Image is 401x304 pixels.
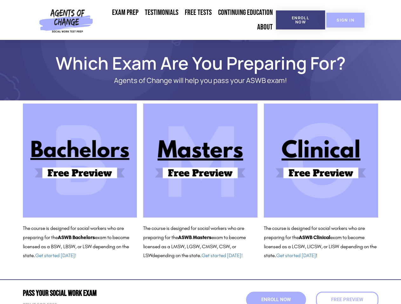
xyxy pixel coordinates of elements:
a: Enroll Now [276,10,325,29]
a: Get started [DATE]! [202,252,243,258]
p: The course is designed for social workers who are preparing for the exam to become licensed as a ... [23,224,137,260]
h2: Pass Your Social Work Exam [23,289,197,297]
span: SIGN IN [337,18,354,22]
a: About [254,20,276,35]
b: ASWB Masters [178,234,211,240]
a: Exam Prep [109,5,142,20]
span: Enroll Now [261,297,291,302]
p: The course is designed for social workers who are preparing for the exam to become licensed as a ... [143,224,257,260]
span: Enroll Now [286,16,315,24]
a: SIGN IN [326,13,364,28]
p: Agents of Change will help you pass your ASWB exam! [45,77,356,85]
a: Get started [DATE] [276,252,316,258]
h1: Which Exam Are You Preparing For? [20,56,382,70]
a: Continuing Education [215,5,276,20]
nav: Menu [96,5,276,35]
a: Free Tests [182,5,215,20]
b: ASWB Bachelors [58,234,95,240]
span: . ! [275,252,317,258]
b: ASWB Clinical [299,234,330,240]
span: depending on the state. [152,252,243,258]
a: Testimonials [142,5,182,20]
a: Get started [DATE]! [35,252,76,258]
span: Free Preview [331,297,363,302]
p: The course is designed for social workers who are preparing for the exam to become licensed as a ... [264,224,378,260]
